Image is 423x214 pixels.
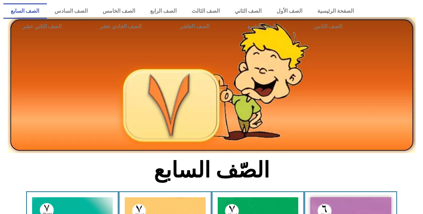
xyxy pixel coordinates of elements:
h2: الصّف السابع [101,157,322,183]
a: الصف الثالث [184,3,227,19]
a: الصف التاسع [228,19,295,34]
a: الصف الثاني عشر [3,19,81,34]
a: الصف السابع [3,3,47,19]
a: الصف الحادي عشر [81,19,161,34]
a: الصف الرابع [142,3,184,19]
a: الصف السادس [47,3,95,19]
a: الصف الخامس [95,3,142,19]
a: الصف الثامن [295,19,361,34]
a: الصفحة الرئيسية [310,3,361,19]
a: الصف العاشر [161,19,228,34]
a: الصف الثاني [227,3,269,19]
a: الصف الأول [269,3,310,19]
